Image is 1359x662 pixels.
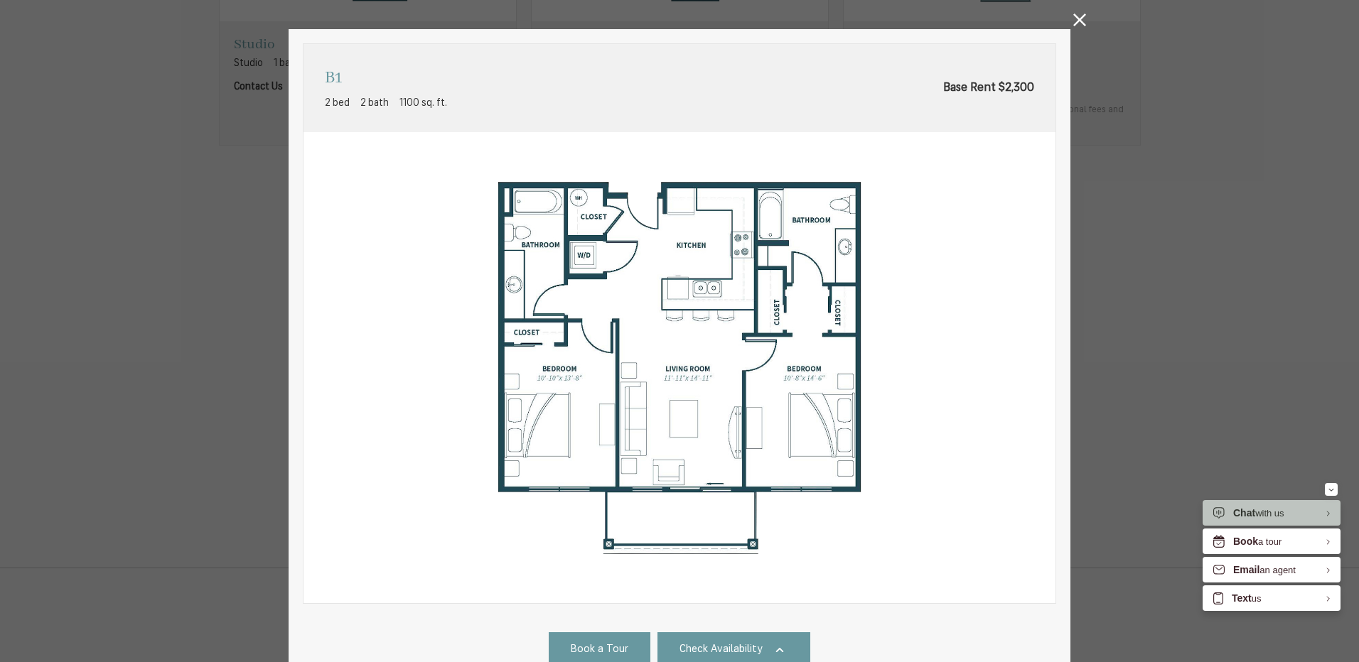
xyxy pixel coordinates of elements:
[360,96,389,111] span: 2 bath
[325,96,350,111] span: 2 bed
[571,642,628,658] span: Book a Tour
[679,642,763,658] span: Check Availability
[943,79,1034,97] span: Base Rent $2,300
[399,96,447,111] span: 1100 sq. ft.
[325,65,342,92] p: B1
[304,132,1055,604] img: B1 - 2 bedroom floorplan layout with 2 bathrooms and 1100 square feet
